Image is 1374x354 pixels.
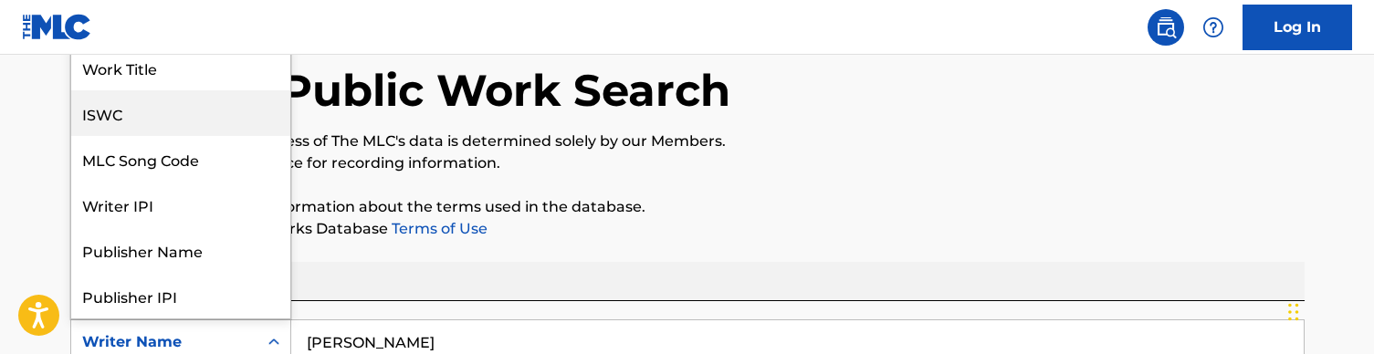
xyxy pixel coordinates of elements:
[70,152,1305,174] p: It is not an authoritative source for recording information.
[70,63,730,118] h1: The MLC Public Work Search
[1148,9,1184,46] a: Public Search
[70,196,1305,218] p: Please for more information about the terms used in the database.
[22,14,92,40] img: MLC Logo
[1288,285,1299,339] div: Drag
[1155,16,1177,38] img: search
[1283,266,1374,354] iframe: Chat Widget
[82,331,246,353] div: Writer Name
[1243,5,1352,50] a: Log In
[70,130,1305,152] p: The accuracy and completeness of The MLC's data is determined solely by our Members.
[71,182,290,227] div: Writer IPI
[1195,9,1232,46] div: Help
[71,90,290,136] div: ISWC
[388,220,488,237] a: Terms of Use
[1202,16,1224,38] img: help
[71,273,290,318] div: Publisher IPI
[71,136,290,182] div: MLC Song Code
[71,227,290,273] div: Publisher Name
[71,45,290,90] div: Work Title
[70,218,1305,240] p: Please review the Musical Works Database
